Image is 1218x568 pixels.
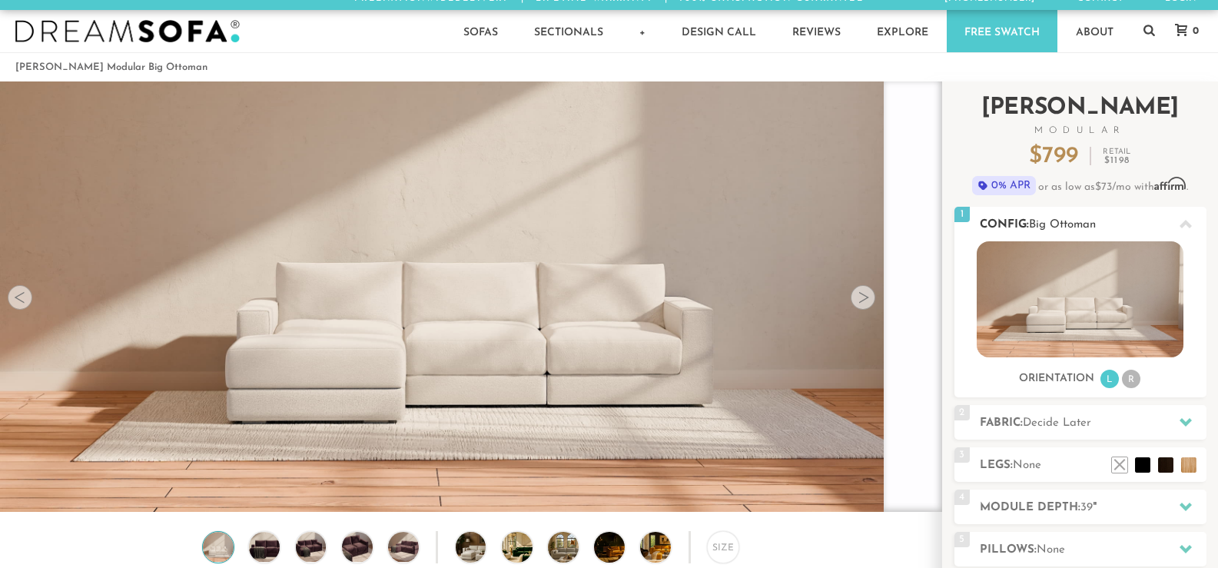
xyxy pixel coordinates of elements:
img: DreamSofa Modular Sofa & Sectional Video Presentation 5 [640,532,695,563]
li: [PERSON_NAME] Modular Big Ottoman [15,57,207,78]
img: DreamSofa Modular Sofa & Sectional Video Presentation 3 [548,532,602,563]
span: 1198 [1110,156,1130,165]
span: Big Ottoman [1029,219,1096,231]
span: None [1013,460,1041,471]
li: R [1122,370,1140,388]
img: Landon Modular Big Ottoman no legs 3 [293,532,330,563]
li: L [1100,370,1119,388]
span: 39 [1080,502,1093,513]
p: Retail [1103,148,1130,165]
img: DreamSofa Modular Sofa & Sectional Video Presentation 1 [456,532,510,563]
span: Modular [954,126,1206,135]
h2: Config: [980,216,1206,234]
a: Design Call [664,10,774,52]
a: Explore [859,10,946,52]
img: DreamSofa Modular Sofa & Sectional Video Presentation 2 [502,532,556,563]
span: 0 [1189,26,1199,36]
span: 2 [954,405,970,420]
div: Size [707,531,739,563]
h2: Module Depth: " [980,499,1206,517]
a: + [622,10,663,52]
img: Landon Modular Big Ottoman no legs 5 [385,532,422,563]
img: DreamSofa Modular Sofa & Sectional Video Presentation 4 [594,532,649,563]
img: Landon Modular Big Ottoman no legs 2 [246,532,283,563]
p: $ [1029,145,1078,168]
em: $ [1104,156,1130,165]
span: 4 [954,490,970,505]
span: 3 [954,447,970,463]
span: 1 [954,207,970,222]
img: Landon Modular Big Ottoman no legs 4 [339,532,376,563]
a: Sectionals [516,10,621,52]
span: 5 [954,532,970,547]
img: Landon Modular Big Ottoman no legs 1 [200,532,237,563]
h3: Orientation [1019,372,1094,386]
p: or as low as /mo with . [954,176,1206,195]
h2: Fabric: [980,414,1206,432]
iframe: Chat [1153,499,1206,556]
span: Affirm [1154,178,1186,191]
h2: Legs: [980,457,1206,474]
span: 799 [1042,144,1078,168]
span: None [1037,544,1065,556]
a: 0 [1160,24,1206,38]
span: Decide Later [1023,417,1091,429]
span: $73 [1095,181,1112,193]
a: Sofas [446,10,516,52]
h2: Pillows: [980,541,1206,559]
img: DreamSofa - Inspired By Life, Designed By You [15,20,240,43]
a: Reviews [775,10,858,52]
span: 0% APR [972,176,1036,195]
a: About [1058,10,1131,52]
img: landon-sofa-no_legs-no_pillows-1.jpg [977,241,1183,357]
a: Free Swatch [947,10,1057,52]
h2: [PERSON_NAME] [954,97,1206,135]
